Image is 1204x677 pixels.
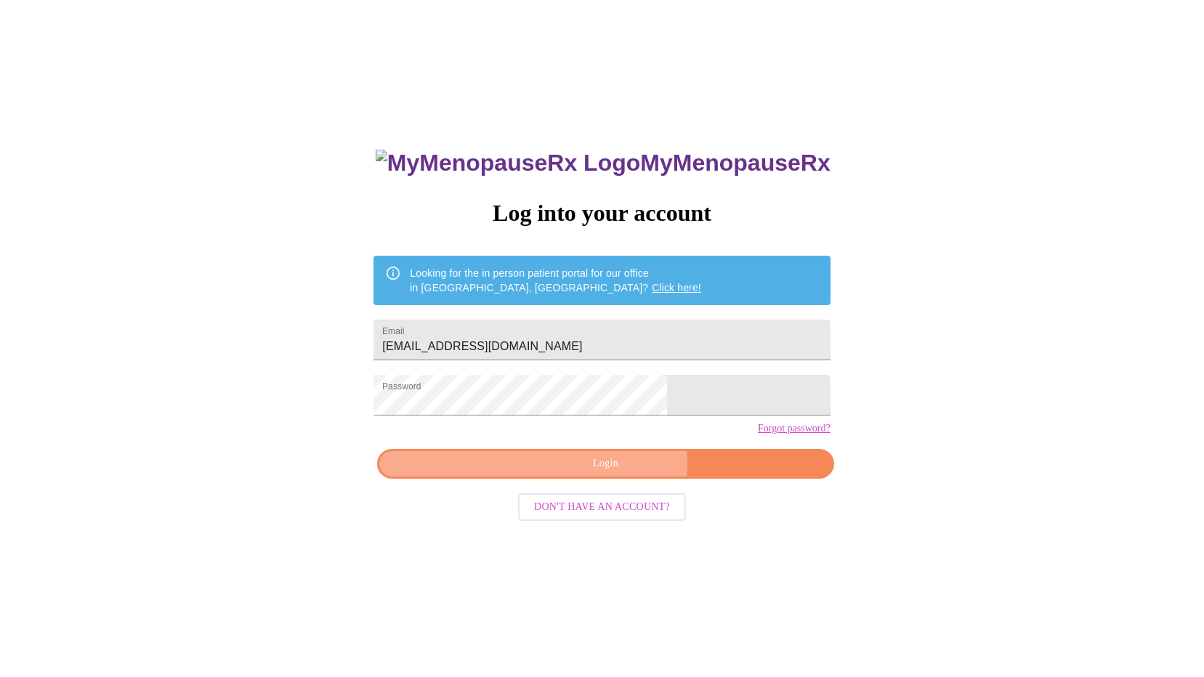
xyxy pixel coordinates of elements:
a: Don't have an account? [514,500,690,512]
a: Click here! [652,282,701,293]
span: Login [394,455,817,473]
span: Don't have an account? [534,498,670,516]
h3: Log into your account [373,200,830,227]
button: Login [377,449,833,479]
a: Forgot password? [758,423,831,434]
img: MyMenopauseRx Logo [376,150,640,177]
div: Looking for the in person patient portal for our office in [GEOGRAPHIC_DATA], [GEOGRAPHIC_DATA]? [410,260,701,301]
button: Don't have an account? [518,493,686,522]
h3: MyMenopauseRx [376,150,831,177]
